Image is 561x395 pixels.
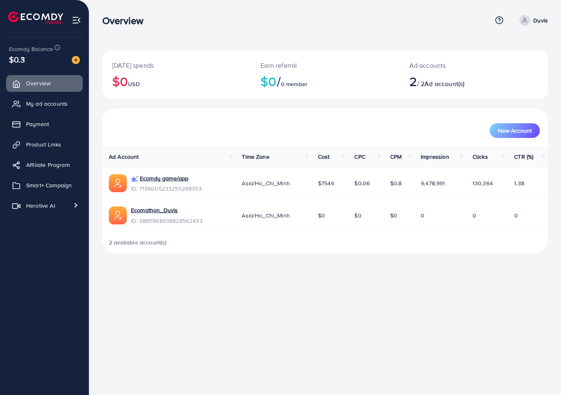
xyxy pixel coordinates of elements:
span: $0 [354,211,361,220]
span: $0.8 [390,179,402,187]
span: New Account [498,128,532,133]
iframe: Chat [526,358,555,389]
span: Affiliate Program [26,161,70,169]
span: CPC [354,153,365,161]
h3: Overview [102,15,150,27]
span: $0.3 [9,53,25,65]
a: Ecomdy game/app [140,174,188,182]
p: Earn referral [261,60,389,70]
span: $0 [390,211,397,220]
span: Clicks [473,153,488,161]
span: CTR (%) [514,153,533,161]
a: Product Links [6,136,83,153]
h2: / 2 [409,73,501,89]
span: Product Links [26,140,61,149]
button: New Account [490,123,540,138]
p: Ad accounts [409,60,501,70]
span: Smart+ Campaign [26,181,72,189]
span: My ad accounts [26,100,68,108]
img: image [72,56,80,64]
span: ID: 7136005233255268353 [131,184,202,193]
a: My ad accounts [6,95,83,112]
span: $7546 [318,179,334,187]
span: $0 [318,211,325,220]
span: 130,364 [473,179,493,187]
span: USD [128,80,139,88]
span: Impression [421,153,449,161]
a: Overview [6,75,83,91]
span: 2 [409,72,417,91]
a: Payment [6,116,83,132]
span: 0 member [281,80,307,88]
span: Herotive AI [26,202,55,210]
h2: $0 [112,73,241,89]
span: Cost [318,153,330,161]
img: logo [8,11,63,24]
span: Ad Account [109,153,139,161]
span: 9,478,991 [421,179,445,187]
span: Overview [26,79,51,87]
span: Ad account(s) [424,79,464,88]
span: 0 [473,211,476,220]
span: $0.06 [354,179,370,187]
img: campaign smart+ [131,175,138,183]
span: / [277,72,281,91]
a: Herotive AI [6,197,83,214]
a: Smart+ Campaign [6,177,83,193]
img: ic-ads-acc.e4c84228.svg [109,174,127,192]
span: 1.38 [514,179,524,187]
p: Duvis [533,16,548,25]
span: 0 [421,211,424,220]
p: [DATE] spends [112,60,241,70]
a: Ecomathon_Duvis [131,206,178,214]
span: Payment [26,120,49,128]
a: Duvis [516,15,548,26]
span: Time Zone [242,153,269,161]
span: 2 available account(s) [109,238,167,246]
img: menu [72,16,81,25]
span: CPM [390,153,402,161]
img: ic-ads-acc.e4c84228.svg [109,206,127,224]
a: Affiliate Program [6,157,83,173]
h2: $0 [261,73,389,89]
span: Ecomdy Balance [9,45,53,53]
span: ID: 6885968938828562433 [131,217,203,225]
span: Asia/Ho_Chi_Minh [242,211,290,220]
span: 0 [514,211,518,220]
span: Asia/Ho_Chi_Minh [242,179,290,187]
